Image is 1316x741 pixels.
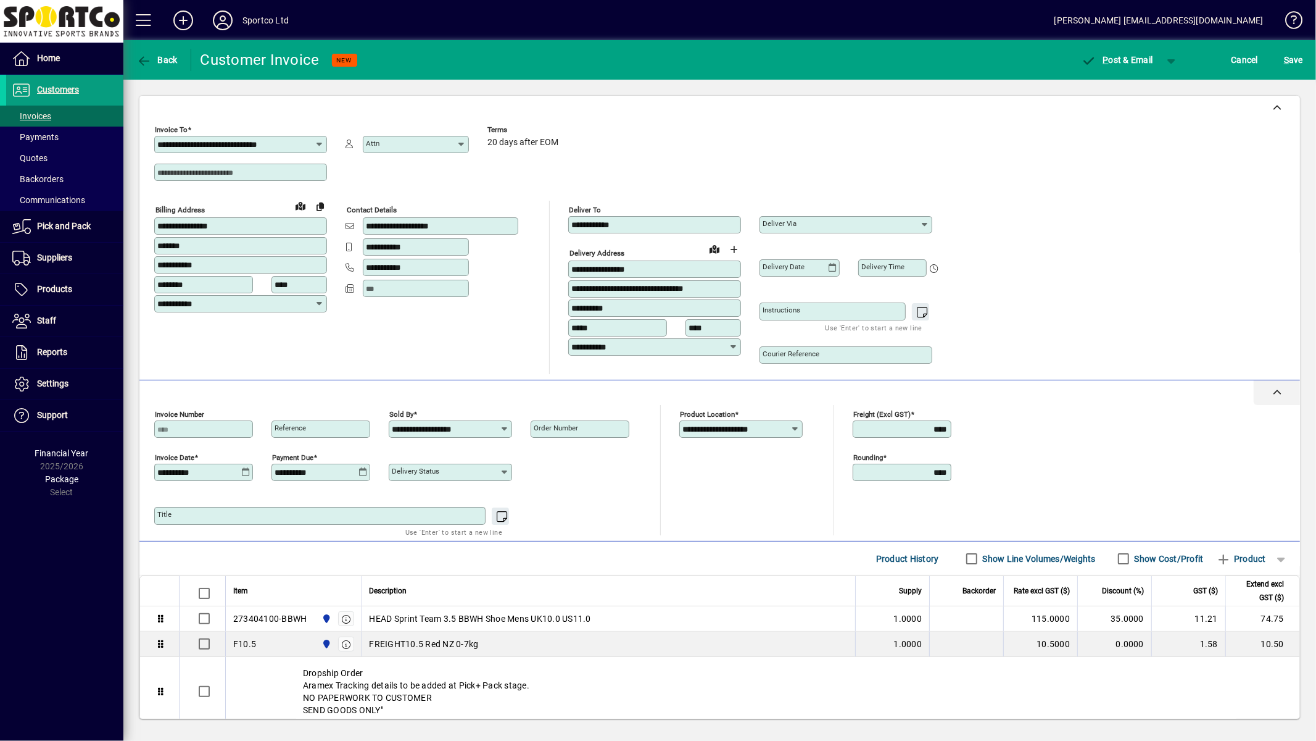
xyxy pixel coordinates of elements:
[201,50,320,70] div: Customer Invoice
[1075,49,1159,71] button: Post & Email
[1193,584,1218,598] span: GST ($)
[1014,584,1070,598] span: Rate excl GST ($)
[6,169,123,190] a: Backorders
[980,553,1096,565] label: Show Line Volumes/Weights
[1284,50,1303,70] span: ave
[12,132,59,142] span: Payments
[1082,55,1153,65] span: ost & Email
[123,49,191,71] app-page-header-button: Back
[705,239,724,259] a: View on map
[763,262,805,271] mat-label: Delivery date
[1210,548,1272,570] button: Product
[1225,632,1299,657] td: 10.50
[1102,584,1144,598] span: Discount (%)
[1216,549,1266,569] span: Product
[37,53,60,63] span: Home
[899,584,922,598] span: Supply
[226,657,1299,726] div: Dropship Order Aramex Tracking details to be added at Pick+ Pack stage. NO PAPERWORK TO CUSTOMER ...
[1281,49,1306,71] button: Save
[6,369,123,400] a: Settings
[12,174,64,184] span: Backorders
[6,127,123,148] a: Payments
[6,106,123,127] a: Invoices
[1011,638,1070,650] div: 10.5000
[763,350,819,358] mat-label: Courier Reference
[569,206,601,214] mat-label: Deliver To
[680,410,735,419] mat-label: Product location
[871,548,944,570] button: Product History
[6,148,123,169] a: Quotes
[1132,553,1204,565] label: Show Cost/Profit
[37,253,72,262] span: Suppliers
[894,638,922,650] span: 1.0000
[37,316,56,325] span: Staff
[233,584,248,598] span: Item
[37,85,79,94] span: Customers
[318,637,333,651] span: Sportco Ltd Warehouse
[1284,55,1289,65] span: S
[370,613,591,625] span: HEAD Sprint Team 3.5 BBWH Shoe Mens UK10.0 US11.0
[12,195,85,205] span: Communications
[1228,49,1262,71] button: Cancel
[1054,10,1264,30] div: [PERSON_NAME] [EMAIL_ADDRESS][DOMAIN_NAME]
[853,453,883,462] mat-label: Rounding
[12,153,48,163] span: Quotes
[861,262,904,271] mat-label: Delivery time
[389,410,413,419] mat-label: Sold by
[157,510,172,519] mat-label: Title
[37,410,68,420] span: Support
[163,9,203,31] button: Add
[133,49,181,71] button: Back
[242,10,289,30] div: Sportco Ltd
[1011,613,1070,625] div: 115.0000
[1151,632,1225,657] td: 1.58
[155,125,188,134] mat-label: Invoice To
[275,424,306,432] mat-label: Reference
[37,347,67,357] span: Reports
[876,549,939,569] span: Product History
[1077,632,1151,657] td: 0.0000
[1276,2,1301,43] a: Knowledge Base
[392,467,439,475] mat-label: Delivery status
[1231,50,1259,70] span: Cancel
[405,525,502,539] mat-hint: Use 'Enter' to start a new line
[6,43,123,74] a: Home
[1233,577,1284,605] span: Extend excl GST ($)
[724,240,744,259] button: Choose address
[1225,606,1299,632] td: 74.75
[37,379,68,388] span: Settings
[337,56,352,64] span: NEW
[310,196,330,216] button: Copy to Delivery address
[366,139,379,148] mat-label: Attn
[37,221,91,231] span: Pick and Pack
[35,448,89,458] span: Financial Year
[203,9,242,31] button: Profile
[962,584,996,598] span: Backorder
[6,211,123,242] a: Pick and Pack
[155,453,194,462] mat-label: Invoice date
[6,243,123,274] a: Suppliers
[1151,606,1225,632] td: 11.21
[763,219,797,228] mat-label: Deliver via
[155,410,204,419] mat-label: Invoice number
[37,284,72,294] span: Products
[233,638,256,650] div: F10.5
[6,274,123,305] a: Products
[370,638,479,650] span: FREIGHT10.5 Red NZ 0-7kg
[826,320,922,335] mat-hint: Use 'Enter' to start a new line
[534,424,578,432] mat-label: Order number
[45,474,78,484] span: Package
[487,138,558,148] span: 20 days after EOM
[763,306,800,314] mat-label: Instructions
[6,190,123,211] a: Communications
[6,306,123,337] a: Staff
[136,55,178,65] span: Back
[1077,606,1151,632] td: 35.0000
[233,613,307,625] div: 273404100-BBWH
[291,196,310,216] a: View on map
[6,400,123,431] a: Support
[894,613,922,625] span: 1.0000
[487,126,561,134] span: Terms
[1103,55,1109,65] span: P
[272,453,313,462] mat-label: Payment due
